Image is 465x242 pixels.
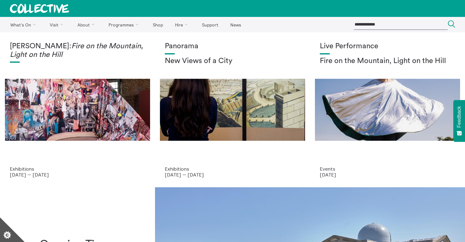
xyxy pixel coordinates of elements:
[310,32,465,187] a: Photo: Eoin Carey Live Performance Fire on the Mountain, Light on the Hill Events [DATE]
[103,17,146,32] a: Programmes
[453,100,465,142] button: Feedback - Show survey
[155,32,310,187] a: Collective Panorama June 2025 small file 8 Panorama New Views of a City Exhibitions [DATE] — [DATE]
[45,17,71,32] a: Visit
[165,57,300,65] h2: New Views of a City
[165,42,300,51] h1: Panorama
[170,17,196,32] a: Hire
[10,172,145,177] p: [DATE] — [DATE]
[5,17,43,32] a: What's On
[10,42,143,58] em: Fire on the Mountain, Light on the Hill
[456,106,462,128] span: Feedback
[320,57,455,65] h2: Fire on the Mountain, Light on the Hill
[72,17,102,32] a: About
[197,17,224,32] a: Support
[320,166,455,172] p: Events
[320,172,455,177] p: [DATE]
[225,17,246,32] a: News
[165,166,300,172] p: Exhibitions
[165,172,300,177] p: [DATE] — [DATE]
[320,42,455,51] h1: Live Performance
[10,42,145,59] h1: [PERSON_NAME]:
[147,17,168,32] a: Shop
[10,166,145,172] p: Exhibitions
